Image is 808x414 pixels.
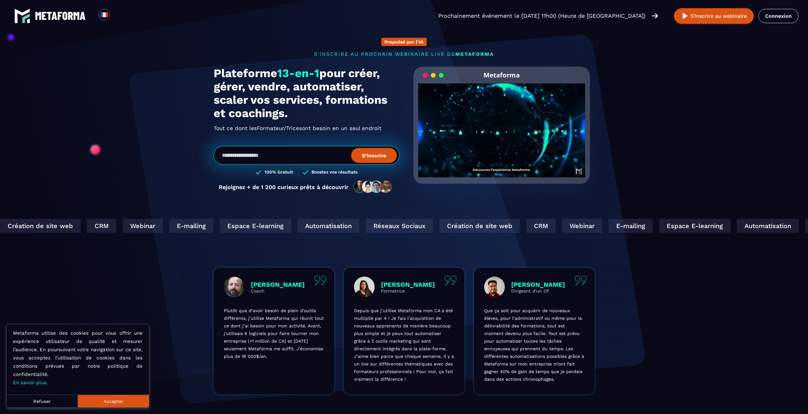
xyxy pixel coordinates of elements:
[14,8,30,24] img: logo
[78,395,149,407] button: Accepter
[303,169,308,175] img: checked
[119,219,159,233] div: Webinar
[214,123,399,133] h2: Tout ce dont les ont besoin en un seul endroit
[314,276,326,285] img: quote
[351,148,397,163] button: S’inscrire
[13,380,48,385] a: En savoir plus.
[656,219,727,233] div: Espace E-learning
[418,83,585,167] video: Your browser does not support the video tag.
[758,9,798,23] a: Connexion
[224,307,324,360] p: Plutôt que d’avoir besoin de plein d’outils différents, j’utilise Metaforma qui réunit tout ce do...
[575,276,587,285] img: quote
[681,12,689,20] img: play
[257,123,302,133] span: Formateur/Trices
[116,12,120,20] input: Search for option
[7,395,78,407] button: Refuser
[484,307,584,383] p: Que ça soit pour acquérir de nouveaux élèves, pour l’administratif ou même pour la délivrabilité ...
[216,219,288,233] div: Espace E-learning
[214,51,595,57] p: s'inscrire au prochain webinaire live de
[83,219,113,233] div: CRM
[110,9,126,23] div: Search for option
[652,12,658,19] img: arrow-right
[455,51,494,57] span: METAFORMA
[219,184,349,190] p: Rejoignez + de 1 200 curieux prêts à découvrir
[311,169,357,175] h3: Boostez vos résultats
[523,219,552,233] div: CRM
[438,11,645,20] p: Prochainement événement le [DATE] 11h00 (Heure de [GEOGRAPHIC_DATA])
[384,39,424,44] p: Propulsé par l'IA
[35,12,86,20] img: logo
[224,277,244,297] img: profile
[444,276,457,285] img: quote
[511,288,565,293] p: Dirigeant d'un OF
[484,277,505,297] img: profile
[256,169,261,175] img: checked
[294,219,356,233] div: Automatisation
[251,288,305,293] p: Coach
[381,281,435,288] p: [PERSON_NAME]
[264,169,293,175] h3: 100% Gratuit
[352,180,394,194] img: community-people
[733,219,795,233] div: Automatisation
[381,288,435,293] p: Formatrice
[251,281,305,288] p: [PERSON_NAME]
[13,329,143,387] p: Metaforma utilise des cookies pour vous offrir une expérience utilisateur de qualité et mesurer l...
[674,8,754,24] button: S’inscrire au webinaire
[354,277,375,297] img: profile
[511,281,565,288] p: [PERSON_NAME]
[605,219,649,233] div: E-mailing
[214,67,399,120] h1: Plateforme pour créer, gérer, vendre, automatiser, scaler vos services, formations et coachings.
[100,11,108,19] img: fr
[362,219,430,233] div: Réseaux Sociaux
[436,219,517,233] div: Création de site web
[277,67,319,80] span: 13-en-1
[166,219,210,233] div: E-mailing
[354,307,454,383] p: Depuis que j’utilise Metaforma mon CA a été multiplié par 4 ! Je fais l’acquisition de nouveaux a...
[558,219,599,233] div: Webinar
[423,72,444,78] img: loading
[484,67,520,83] h2: Metaforma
